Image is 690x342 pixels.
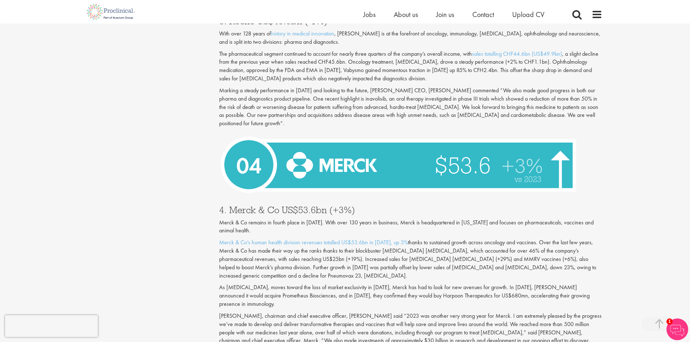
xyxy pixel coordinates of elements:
iframe: reCAPTCHA [5,315,98,337]
p: With over 128 years of , [PERSON_NAME] is at the forefront of oncology, immunology, [MEDICAL_DATA... [219,30,602,46]
p: Merck & Co remains in fourth place in [DATE]. With over 130 years in business, Merck is headquart... [219,219,602,235]
a: sales totalling CHF44.6bn (US$49.9bn) [472,50,562,58]
a: Join us [436,10,454,19]
p: Marking a steady performance in [DATE] and looking to the future, [PERSON_NAME] CEO, [PERSON_NAME... [219,86,602,128]
p: As [MEDICAL_DATA], moves toward the loss of market exclusivity in [DATE], Merck has had to look f... [219,283,602,308]
img: Chatbot [666,318,688,340]
span: 1 [666,318,673,325]
p: The pharmaceutical segment continued to account for nearly three quarters of the company’s overal... [219,50,602,83]
h3: 4. Merck & Co US$53.6bn (+3%) [219,205,602,215]
a: Upload CV [512,10,544,19]
a: history in medical innovation [271,30,334,37]
a: About us [394,10,418,19]
a: Jobs [363,10,376,19]
h3: 5. Roche US$49.9bn (-1%) [219,16,602,26]
p: thanks to sustained growth across oncology and vaccines. Over the last few years, Merck & Co has ... [219,238,602,280]
a: Contact [472,10,494,19]
a: Merck & Co’s human health division revenues totalled US$53.6bn in [DATE], up 3% [219,238,408,246]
